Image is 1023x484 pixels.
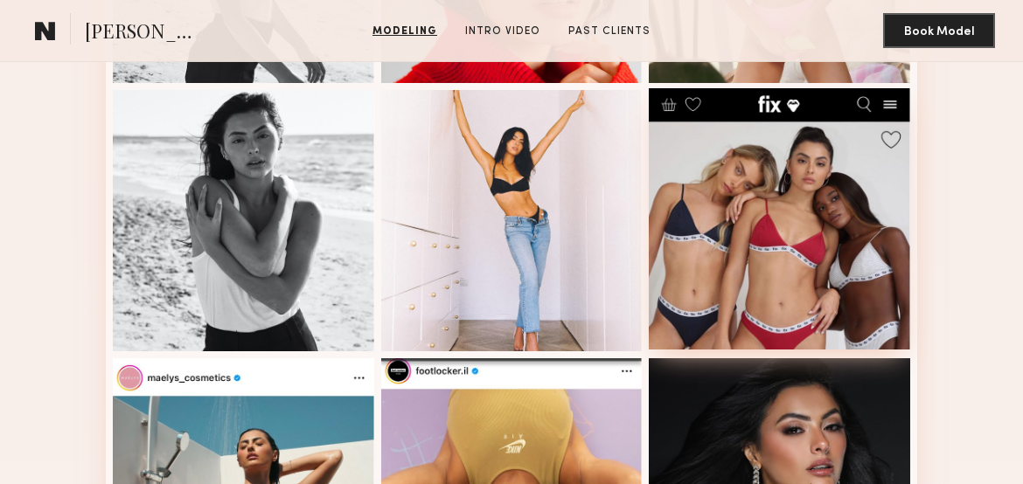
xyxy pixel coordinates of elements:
a: Past Clients [561,24,658,39]
a: Intro Video [458,24,547,39]
button: Book Model [883,13,995,48]
a: Book Model [883,23,995,38]
a: Modeling [365,24,444,39]
span: [PERSON_NAME] [85,17,206,48]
